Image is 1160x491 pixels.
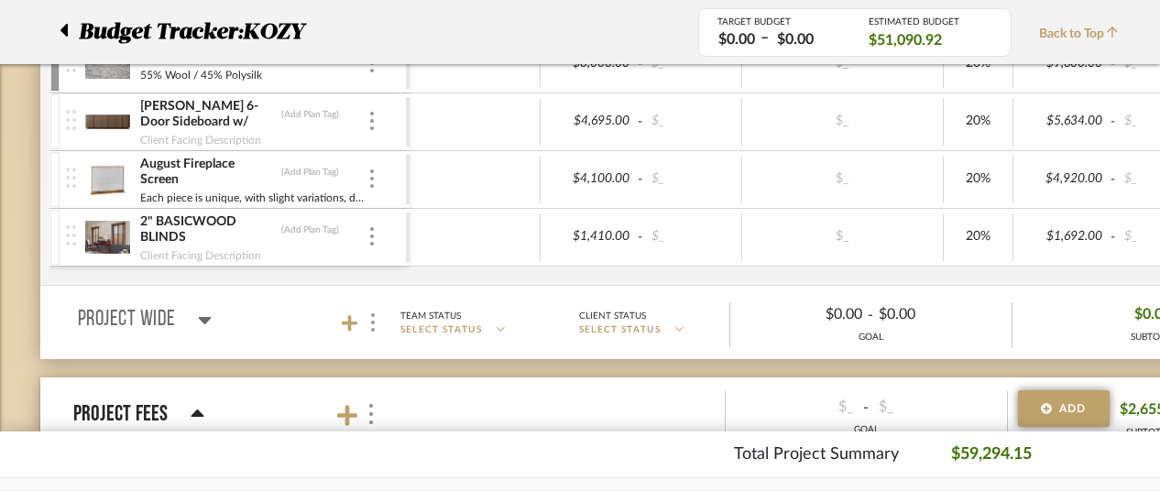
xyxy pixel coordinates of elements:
p: KOZY [243,16,313,49]
span: Budget Tracker: [79,16,243,49]
div: $4,100.00 [546,166,636,192]
div: TARGET BUDGET [717,16,841,27]
div: $_ [792,166,892,192]
p: Project Wide [78,309,176,331]
div: August Fireplace Screen [139,156,276,189]
div: - [726,393,1007,421]
img: vertical-grip.svg [66,168,76,188]
div: $5,634.00 [1019,108,1109,135]
div: Team Status [400,308,461,324]
span: - [1108,170,1119,189]
p: Total Project Summary [734,442,899,467]
div: $_ [646,166,736,192]
div: $_ [792,108,892,135]
span: $51,090.92 [869,30,942,50]
img: 3a6dd895-aebb-45b4-959e-62cc684710b4_50x50.jpg [85,100,130,144]
div: $0.00 [713,29,761,50]
button: Add [1018,390,1110,427]
div: [PERSON_NAME] 6-Door Sideboard w/ [139,98,276,131]
div: $4,695.00 [546,108,636,135]
div: $0.00 [873,300,996,329]
div: $0.00 [745,300,868,329]
img: vertical-grip.svg [66,225,76,245]
div: $_ [873,393,996,421]
span: Add [1059,400,1087,417]
img: more.svg [367,404,376,424]
div: GOAL [726,423,1007,437]
p: Project Fees [73,398,169,431]
div: Client Facing Description [139,246,262,265]
div: GOAL [730,331,1012,344]
div: 20% [949,166,1007,192]
div: $_ [792,224,892,250]
img: vertical-grip.svg [66,110,76,130]
div: 20% [949,224,1007,250]
div: 20% [949,108,1007,135]
div: $0.00 [772,29,819,50]
div: Client Status [579,308,646,324]
div: $_ [646,224,736,250]
div: $_ [736,393,859,421]
div: $_ [646,108,736,135]
div: ESTIMATED BUDGET [869,16,992,27]
img: 3dots-v.svg [370,169,374,188]
div: $1,410.00 [546,224,636,250]
div: (Add Plan Tag) [280,166,340,179]
div: (Add Plan Tag) [280,108,340,121]
div: (Add Plan Tag) [280,224,340,236]
img: 3dots-v.svg [370,227,374,245]
span: SELECT STATUS [579,323,662,337]
span: SELECT STATUS [400,323,483,337]
div: Client Facing Description [139,131,262,149]
div: $1,692.00 [1019,224,1109,250]
img: b1357aac-98f0-4951-9ca1-97572198c6a2_50x50.jpg [85,158,130,202]
span: - [868,304,873,326]
div: Each piece is unique, with slight variations, due to the artisan nature of our handcrafted finish... [139,189,367,207]
p: $59,294.15 [951,442,1032,467]
div: $4,920.00 [1019,166,1109,192]
span: - [1108,113,1119,131]
img: e72a55a4-d1d6-4f29-b343-877a7939b85e_50x50.jpg [85,215,130,259]
span: - [1108,228,1119,246]
span: - [635,228,646,246]
img: 3dots-v.svg [370,112,374,130]
span: - [635,170,646,189]
div: 2" BASICWOOD BLINDS [139,213,276,246]
img: 697817dc-b9c6-4533-be55-7f466c9b1f00_50x50.jpg [85,42,130,86]
div: 55% Wool / 45% Polysilk [139,66,263,84]
img: 3dots-v.svg [371,313,375,332]
span: - [635,113,646,131]
span: – [761,27,769,50]
span: Back to Top [1039,25,1128,44]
